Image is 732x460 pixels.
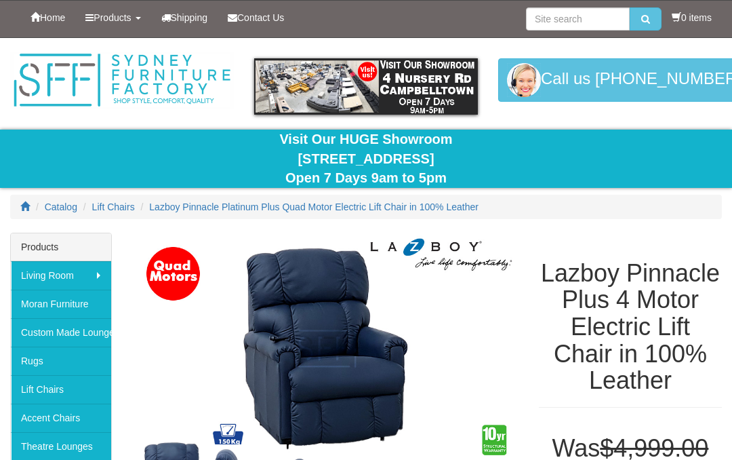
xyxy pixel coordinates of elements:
[10,52,234,109] img: Sydney Furniture Factory
[11,261,111,290] a: Living Room
[151,1,218,35] a: Shipping
[171,12,208,23] span: Shipping
[11,290,111,318] a: Moran Furniture
[539,260,722,394] h1: Lazboy Pinnacle Plus 4 Motor Electric Lift Chair in 100% Leather
[149,202,479,212] a: Lazboy Pinnacle Platinum Plus Quad Motor Electric Lift Chair in 100% Leather
[11,375,111,404] a: Lift Chairs
[11,347,111,375] a: Rugs
[254,58,478,115] img: showroom.gif
[92,202,135,212] a: Lift Chairs
[94,12,131,23] span: Products
[10,130,722,188] div: Visit Our HUGE Showroom [STREET_ADDRESS] Open 7 Days 9am to 5pm
[40,12,65,23] span: Home
[45,202,77,212] a: Catalog
[237,12,284,23] span: Contact Us
[526,7,630,31] input: Site search
[20,1,75,35] a: Home
[11,233,111,261] div: Products
[75,1,150,35] a: Products
[11,318,111,347] a: Custom Made Lounges
[218,1,294,35] a: Contact Us
[672,11,712,24] li: 0 items
[11,404,111,432] a: Accent Chairs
